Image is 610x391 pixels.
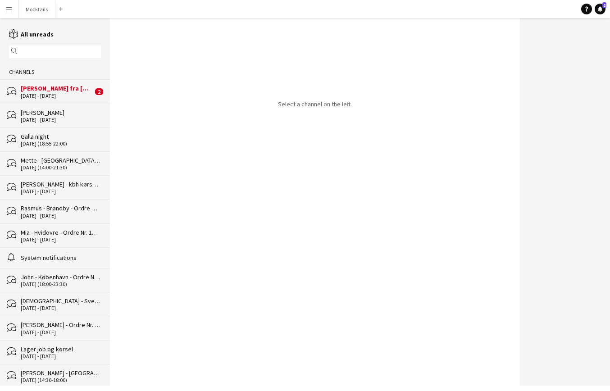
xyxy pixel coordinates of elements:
[21,353,101,359] div: [DATE] - [DATE]
[21,84,93,92] div: [PERSON_NAME] fra [GEOGRAPHIC_DATA] til [GEOGRAPHIC_DATA]
[21,213,101,219] div: [DATE] - [DATE]
[18,0,55,18] button: Mocktails
[9,30,54,38] a: All unreads
[21,297,101,305] div: [DEMOGRAPHIC_DATA] - Svendborg - Ordre Nr. 12836
[21,345,101,353] div: Lager job og kørsel
[278,100,352,108] p: Select a channel on the left.
[21,164,101,171] div: [DATE] (14:00-21:30)
[21,329,101,336] div: [DATE] - [DATE]
[21,228,101,236] div: Mia - Hvidovre - Ordre Nr. 16370
[95,88,103,95] span: 2
[21,236,101,243] div: [DATE] - [DATE]
[595,4,605,14] a: 2
[21,156,101,164] div: Mette - [GEOGRAPHIC_DATA] - Ordre Nr. 16298
[21,321,101,329] div: [PERSON_NAME] - Ordre Nr. 15128
[21,305,101,311] div: [DATE] - [DATE]
[602,2,606,8] span: 2
[21,109,101,117] div: [PERSON_NAME]
[21,132,101,141] div: Galla night
[21,141,101,147] div: [DATE] (18:55-22:00)
[21,377,101,383] div: [DATE] (14:30-18:00)
[21,180,101,188] div: [PERSON_NAME] - kbh kørsel til location - Ordre Nr. 15871
[21,273,101,281] div: John - København - Ordre Nr. 14995
[21,188,101,195] div: [DATE] - [DATE]
[21,93,93,99] div: [DATE] - [DATE]
[21,254,101,262] div: System notifications
[21,204,101,212] div: Rasmus - Brøndby - Ordre Nr. 16259
[21,117,101,123] div: [DATE] - [DATE]
[21,281,101,287] div: [DATE] (18:00-23:30)
[21,369,101,377] div: [PERSON_NAME] - [GEOGRAPHIC_DATA] - Ordre Nr. 15889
